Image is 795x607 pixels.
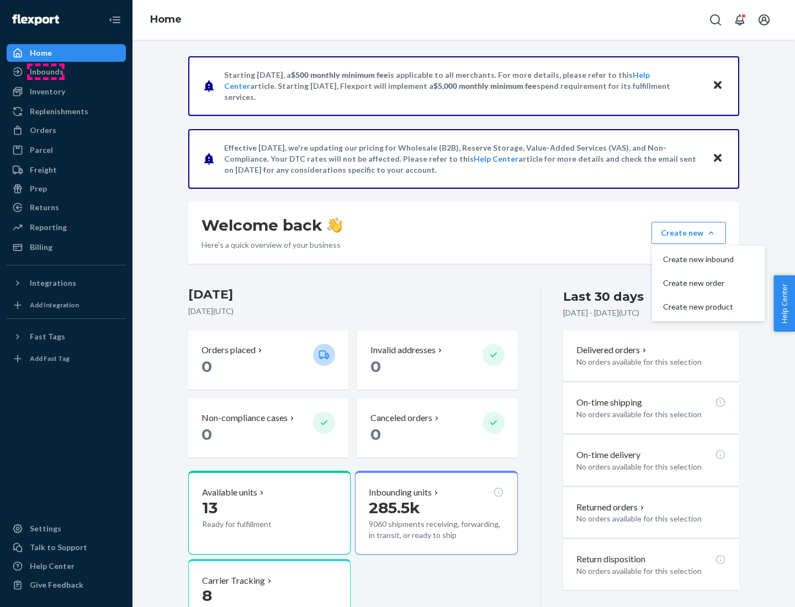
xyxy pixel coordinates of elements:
[30,354,70,363] div: Add Fast Tag
[370,412,432,424] p: Canceled orders
[202,519,304,530] p: Ready for fulfillment
[188,471,351,555] button: Available units13Ready for fulfillment
[576,409,726,420] p: No orders available for this selection
[30,86,65,97] div: Inventory
[30,579,83,590] div: Give Feedback
[7,141,126,159] a: Parcel
[654,295,762,319] button: Create new product
[327,217,342,233] img: hand-wave emoji
[7,274,126,292] button: Integrations
[30,202,59,213] div: Returns
[188,286,518,303] h3: [DATE]
[7,576,126,594] button: Give Feedback
[202,357,212,376] span: 0
[30,242,52,253] div: Billing
[30,331,65,342] div: Fast Tags
[576,513,726,524] p: No orders available for this selection
[357,331,517,390] button: Invalid addresses 0
[7,180,126,198] a: Prep
[563,288,644,305] div: Last 30 days
[711,78,725,94] button: Close
[7,121,126,139] a: Orders
[576,553,645,566] p: Return disposition
[7,219,126,236] a: Reporting
[104,9,126,31] button: Close Navigation
[30,47,52,58] div: Home
[30,106,88,117] div: Replenishments
[663,279,734,287] span: Create new order
[357,398,517,457] button: Canceled orders 0
[474,154,518,163] a: Help Center
[30,278,76,289] div: Integrations
[30,222,67,233] div: Reporting
[7,63,126,81] a: Inbounds
[202,574,265,587] p: Carrier Tracking
[370,344,436,356] p: Invalid addresses
[188,398,348,457] button: Non-compliance cases 0
[651,222,726,244] button: Create newCreate new inboundCreate new orderCreate new product
[7,520,126,537] a: Settings
[7,83,126,100] a: Inventory
[30,542,87,553] div: Talk to Support
[30,561,75,572] div: Help Center
[433,81,537,90] span: $5,000 monthly minimum fee
[7,539,126,556] a: Talk to Support
[576,566,726,577] p: No orders available for this selection
[30,66,63,77] div: Inbounds
[30,300,79,310] div: Add Integration
[202,239,342,251] p: Here’s a quick overview of your business
[7,238,126,256] a: Billing
[150,13,182,25] a: Home
[202,498,218,517] span: 13
[370,357,381,376] span: 0
[369,486,432,499] p: Inbounding units
[753,9,775,31] button: Open account menu
[773,275,795,332] button: Help Center
[370,425,381,444] span: 0
[704,9,727,31] button: Open Search Box
[202,425,212,444] span: 0
[30,145,53,156] div: Parcel
[7,103,126,120] a: Replenishments
[369,519,504,541] p: 9060 shipments receiving, forwarding, in transit, or ready to ship
[202,412,288,424] p: Non-compliance cases
[711,151,725,167] button: Close
[7,199,126,216] a: Returns
[7,328,126,345] button: Fast Tags
[202,486,257,499] p: Available units
[563,307,639,318] p: [DATE] - [DATE] ( UTC )
[576,461,726,472] p: No orders available for this selection
[30,523,61,534] div: Settings
[7,350,126,368] a: Add Fast Tag
[576,449,640,461] p: On-time delivery
[369,498,420,517] span: 285.5k
[202,215,342,235] h1: Welcome back
[188,306,518,317] p: [DATE] ( UTC )
[7,44,126,62] a: Home
[654,248,762,271] button: Create new inbound
[30,183,47,194] div: Prep
[291,70,388,79] span: $500 monthly minimum fee
[141,4,190,36] ol: breadcrumbs
[7,557,126,575] a: Help Center
[654,271,762,295] button: Create new order
[224,70,702,103] p: Starting [DATE], a is applicable to all merchants. For more details, please refer to this article...
[30,164,57,175] div: Freight
[663,303,734,311] span: Create new product
[12,14,59,25] img: Flexport logo
[663,255,734,263] span: Create new inbound
[576,356,726,368] p: No orders available for this selection
[7,296,126,314] a: Add Integration
[202,344,256,356] p: Orders placed
[576,501,646,514] button: Returned orders
[7,161,126,179] a: Freight
[188,331,348,390] button: Orders placed 0
[576,344,649,356] button: Delivered orders
[576,396,642,409] p: On-time shipping
[202,586,212,605] span: 8
[355,471,517,555] button: Inbounding units285.5k9060 shipments receiving, forwarding, in transit, or ready to ship
[729,9,751,31] button: Open notifications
